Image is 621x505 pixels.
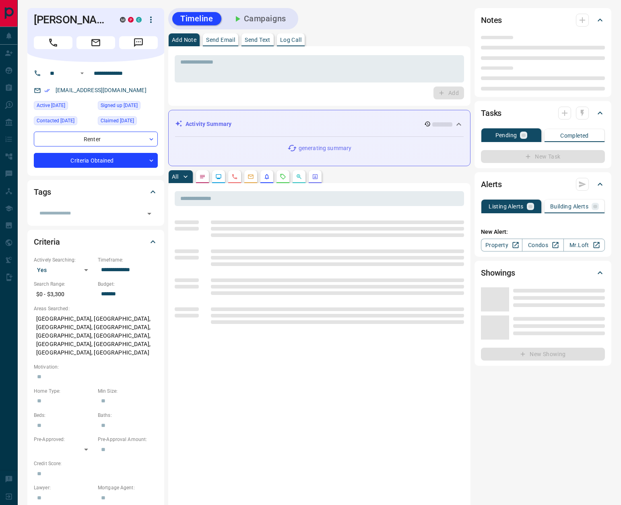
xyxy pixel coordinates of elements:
h1: [PERSON_NAME] [34,13,108,26]
p: $0 - $3,300 [34,288,94,301]
div: Tags [34,182,158,202]
div: Fri Aug 15 2025 [34,101,94,112]
div: Notes [481,10,605,30]
a: Property [481,239,522,251]
svg: Opportunities [296,173,302,180]
p: Pre-Approval Amount: [98,436,158,443]
div: mrloft.ca [120,17,126,23]
div: Fri Apr 21 2017 [98,101,158,112]
p: Budget: [98,280,158,288]
svg: Emails [248,173,254,180]
div: Fri Apr 21 2017 [98,116,158,128]
div: property.ca [128,17,134,23]
p: Listing Alerts [489,204,524,209]
h2: Tasks [481,107,501,120]
div: Criteria [34,232,158,251]
button: Timeline [172,12,221,25]
span: Contacted [DATE] [37,117,74,125]
p: Pre-Approved: [34,436,94,443]
p: Motivation: [34,363,158,371]
p: Credit Score: [34,460,158,467]
p: Search Range: [34,280,94,288]
p: Add Note [172,37,196,43]
p: Send Email [206,37,235,43]
p: [GEOGRAPHIC_DATA], [GEOGRAPHIC_DATA], [GEOGRAPHIC_DATA], [GEOGRAPHIC_DATA], [GEOGRAPHIC_DATA], [G... [34,312,158,359]
svg: Lead Browsing Activity [215,173,222,180]
p: Baths: [98,412,158,419]
div: Criteria Obtained [34,153,158,168]
div: Yes [34,264,94,276]
p: Lawyer: [34,484,94,491]
p: Mortgage Agent: [98,484,158,491]
p: generating summary [299,144,351,153]
svg: Email Verified [44,88,50,93]
span: Message [119,36,158,49]
div: Tasks [481,103,605,123]
p: Actively Searching: [34,256,94,264]
svg: Calls [231,173,238,180]
h2: Notes [481,14,502,27]
p: Send Text [245,37,270,43]
p: Pending [495,132,517,138]
svg: Notes [199,173,206,180]
svg: Requests [280,173,286,180]
h2: Showings [481,266,515,279]
p: Beds: [34,412,94,419]
span: Claimed [DATE] [101,117,134,125]
p: Areas Searched: [34,305,158,312]
button: Open [144,208,155,219]
div: Showings [481,263,605,282]
a: [EMAIL_ADDRESS][DOMAIN_NAME] [56,87,146,93]
p: Log Call [280,37,301,43]
p: Activity Summary [186,120,231,128]
p: Min Size: [98,388,158,395]
p: All [172,174,178,179]
span: Signed up [DATE] [101,101,138,109]
p: Home Type: [34,388,94,395]
div: Renter [34,132,158,146]
p: New Alert: [481,228,605,236]
h2: Alerts [481,178,502,191]
span: Email [76,36,115,49]
div: condos.ca [136,17,142,23]
svg: Agent Actions [312,173,318,180]
div: Activity Summary [175,117,464,132]
h2: Tags [34,186,51,198]
svg: Listing Alerts [264,173,270,180]
p: Completed [560,133,589,138]
button: Campaigns [225,12,294,25]
span: Call [34,36,72,49]
a: Condos [522,239,563,251]
p: Timeframe: [98,256,158,264]
a: Mr.Loft [563,239,605,251]
span: Active [DATE] [37,101,65,109]
button: Open [77,68,87,78]
h2: Criteria [34,235,60,248]
div: Tue May 14 2024 [34,116,94,128]
div: Alerts [481,175,605,194]
p: Building Alerts [550,204,588,209]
